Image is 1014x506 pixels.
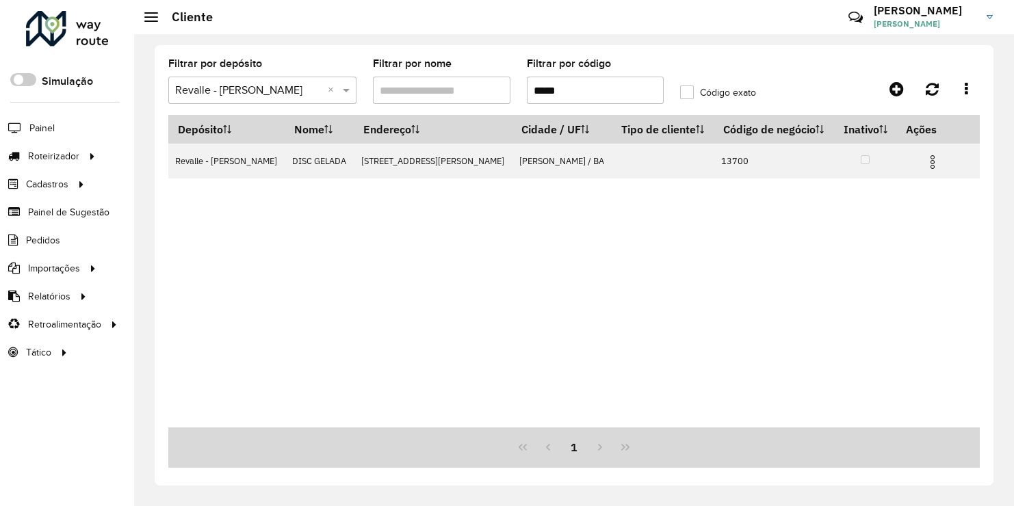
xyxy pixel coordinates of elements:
[714,144,833,178] td: 13700
[26,345,51,360] span: Tático
[28,205,109,219] span: Painel de Sugestão
[158,10,213,25] h2: Cliente
[26,233,60,248] span: Pedidos
[285,144,354,178] td: DISC GELADA
[26,177,68,191] span: Cadastros
[841,3,870,32] a: Contato Rápido
[168,55,262,72] label: Filtrar por depósito
[28,289,70,304] span: Relatórios
[168,144,285,178] td: Revalle - [PERSON_NAME]
[328,82,339,98] span: Clear all
[561,434,587,460] button: 1
[373,55,452,72] label: Filtrar por nome
[512,115,612,144] th: Cidade / UF
[354,144,512,178] td: [STREET_ADDRESS][PERSON_NAME]
[168,115,285,144] th: Depósito
[28,261,80,276] span: Importações
[285,115,354,144] th: Nome
[874,4,976,17] h3: [PERSON_NAME]
[680,85,756,100] label: Código exato
[612,115,714,144] th: Tipo de cliente
[42,73,93,90] label: Simulação
[874,18,976,30] span: [PERSON_NAME]
[28,149,79,163] span: Roteirizador
[714,115,833,144] th: Código de negócio
[512,144,612,178] td: [PERSON_NAME] / BA
[29,121,55,135] span: Painel
[28,317,101,332] span: Retroalimentação
[354,115,512,144] th: Endereço
[897,115,979,144] th: Ações
[834,115,897,144] th: Inativo
[527,55,611,72] label: Filtrar por código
